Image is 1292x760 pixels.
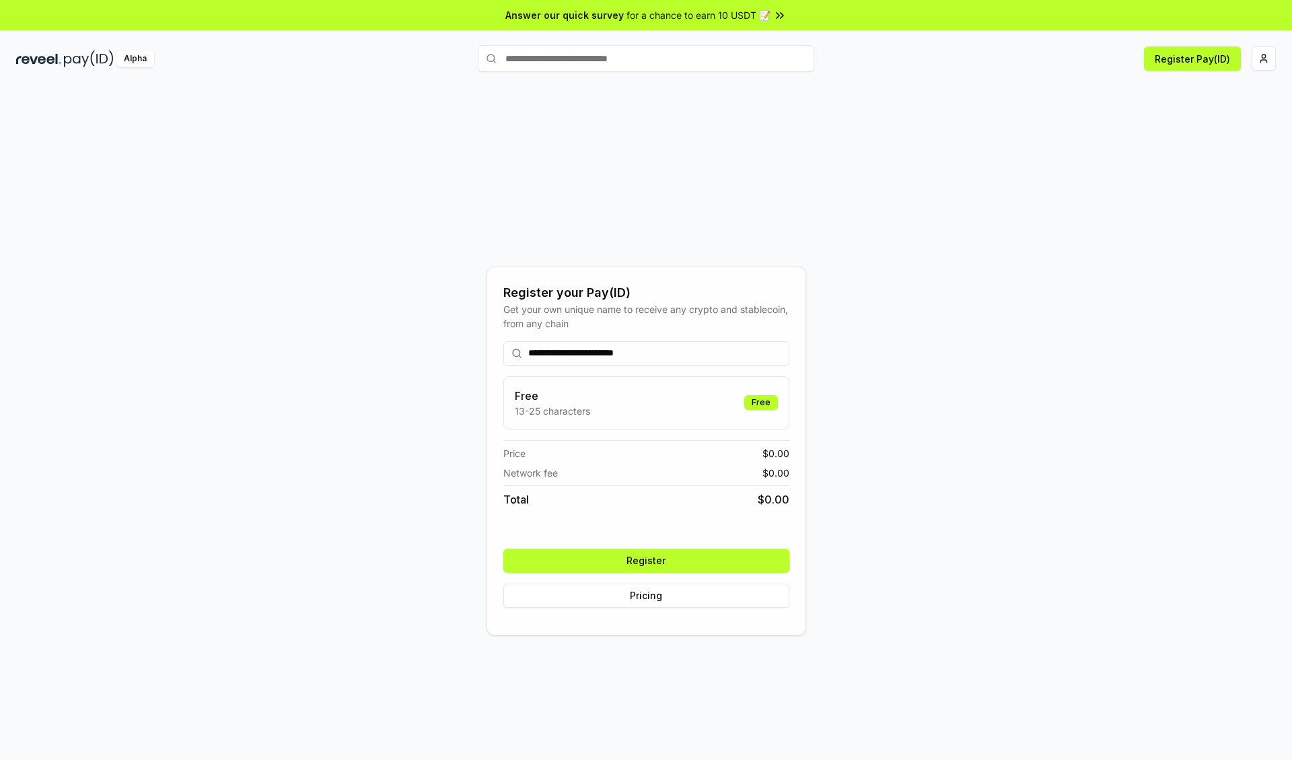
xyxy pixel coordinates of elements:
[64,50,114,67] img: pay_id
[515,404,590,418] p: 13-25 characters
[626,8,770,22] span: for a chance to earn 10 USDT 📝
[503,283,789,302] div: Register your Pay(ID)
[503,584,789,608] button: Pricing
[503,446,526,460] span: Price
[505,8,624,22] span: Answer our quick survey
[515,388,590,404] h3: Free
[762,446,789,460] span: $ 0.00
[758,491,789,508] span: $ 0.00
[503,302,789,331] div: Get your own unique name to receive any crypto and stablecoin, from any chain
[116,50,154,67] div: Alpha
[503,491,529,508] span: Total
[744,395,778,410] div: Free
[762,466,789,480] span: $ 0.00
[503,466,558,480] span: Network fee
[1144,46,1241,71] button: Register Pay(ID)
[503,549,789,573] button: Register
[16,50,61,67] img: reveel_dark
